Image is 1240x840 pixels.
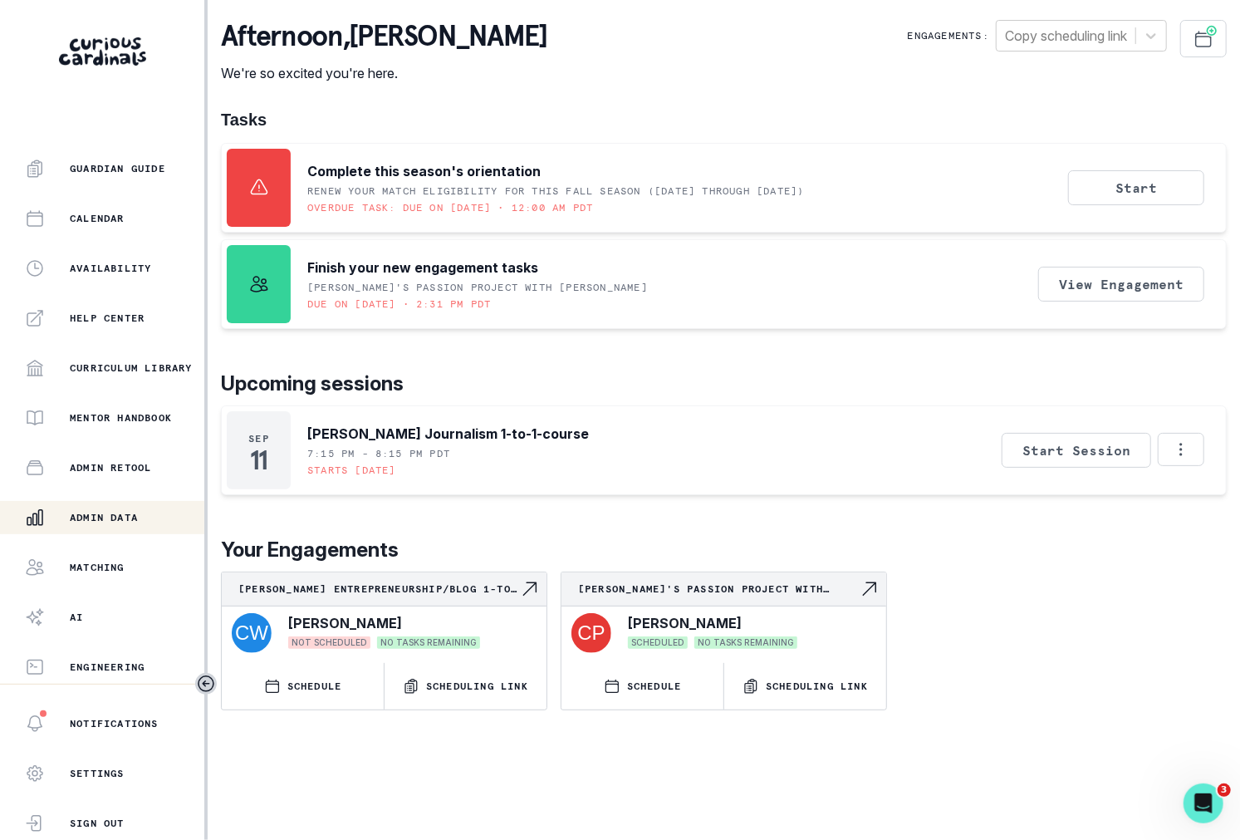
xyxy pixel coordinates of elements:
p: Engineering [70,661,145,674]
p: Sep [248,432,269,445]
button: Scheduling Link [385,663,546,710]
p: 7:15 PM - 8:15 PM PDT [307,447,450,460]
button: Scheduling Link [724,663,886,710]
p: Settings [70,767,125,780]
button: SCHEDULE [561,663,723,710]
p: [PERSON_NAME]'s Passion Project with [PERSON_NAME] [307,281,648,294]
p: Notifications [70,717,159,730]
p: Admin Data [70,511,138,524]
p: We're so excited you're here. [221,63,547,83]
a: [PERSON_NAME]'s Passion Project with [PERSON_NAME]Navigate to engagement page[PERSON_NAME]SCHEDUL... [561,572,886,656]
p: [PERSON_NAME] [628,613,742,633]
p: Upcoming sessions [221,369,1227,399]
span: NOT SCHEDULED [288,636,370,649]
p: Due on [DATE] • 2:31 PM PDT [307,297,491,311]
iframe: Intercom live chat [1184,784,1223,823]
p: [PERSON_NAME] [288,613,402,633]
p: Availability [70,262,151,275]
svg: Navigate to engagement page [860,579,880,599]
p: Overdue task: Due on [DATE] • 12:00 AM PDT [307,201,593,214]
p: Complete this season's orientation [307,161,541,181]
p: Guardian Guide [70,162,165,175]
p: Scheduling Link [426,680,528,693]
img: svg [571,613,611,653]
p: Engagements: [908,29,989,42]
p: [PERSON_NAME] Entrepreneurship/Blog 1-to-1-course [238,582,520,596]
button: Start Session [1002,433,1151,468]
p: Your Engagements [221,535,1227,565]
p: SCHEDULE [627,680,682,693]
p: Matching [70,561,125,574]
p: 11 [250,452,267,469]
p: Mentor Handbook [70,411,172,425]
button: SCHEDULE [222,663,384,710]
p: Finish your new engagement tasks [307,258,538,278]
span: SCHEDULED [628,636,688,649]
a: [PERSON_NAME] Entrepreneurship/Blog 1-to-1-courseNavigate to engagement page[PERSON_NAME]NOT SCHE... [222,572,546,656]
p: Scheduling Link [766,680,868,693]
svg: Navigate to engagement page [520,579,540,599]
p: afternoon , [PERSON_NAME] [221,20,547,53]
p: SCHEDULE [287,680,342,693]
p: Help Center [70,312,145,325]
button: Start [1068,170,1204,205]
p: Calendar [70,212,125,225]
img: Curious Cardinals Logo [59,37,146,66]
button: Schedule Sessions [1180,20,1227,57]
span: 3 [1218,784,1231,797]
p: Starts [DATE] [307,464,396,477]
img: svg [232,613,272,653]
p: [PERSON_NAME]'s Passion Project with [PERSON_NAME] [578,582,860,596]
span: NO TASKS REMAINING [694,636,797,649]
p: Curriculum Library [70,361,193,375]
p: Sign Out [70,817,125,830]
button: Options [1158,433,1204,466]
span: NO TASKS REMAINING [377,636,480,649]
p: RENEW YOUR MATCH ELIGIBILITY FOR THIS FALL SEASON ([DATE] through [DATE]) [307,184,805,198]
p: AI [70,611,83,624]
button: Toggle sidebar [195,673,217,695]
h1: Tasks [221,110,1227,130]
p: [PERSON_NAME] Journalism 1-to-1-course [307,424,589,444]
button: View Engagement [1038,267,1204,302]
p: Admin Retool [70,461,151,474]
